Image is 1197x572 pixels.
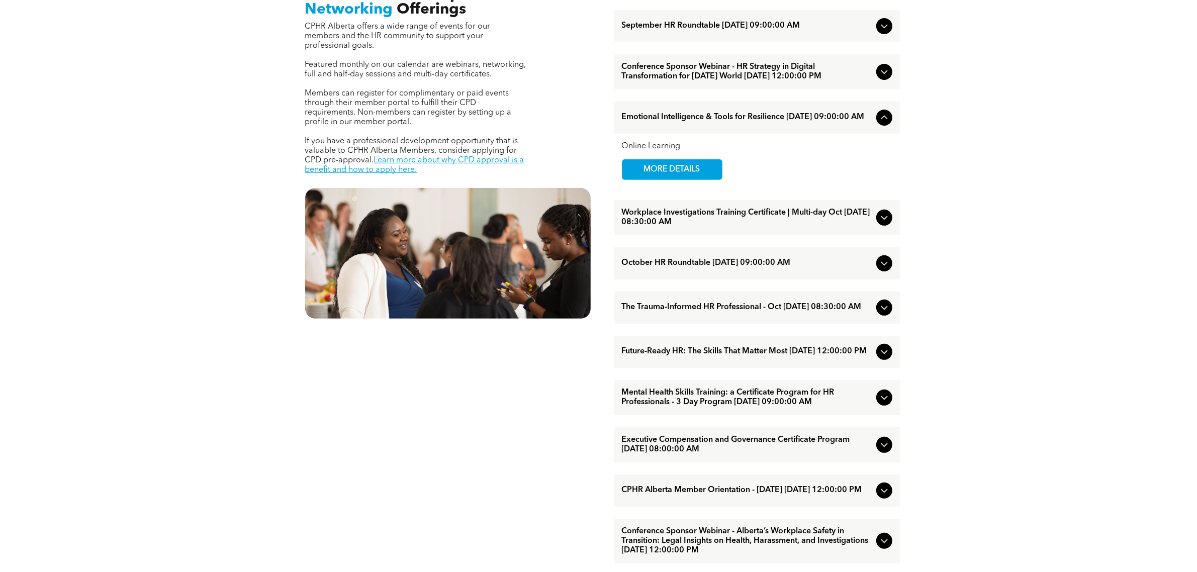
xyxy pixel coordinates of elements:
span: Conference Sponsor Webinar - Alberta’s Workplace Safety in Transition: Legal Insights on Health, ... [622,527,872,555]
span: CPHR Alberta offers a wide range of events for our members and the HR community to support your p... [305,23,491,50]
div: Online Learning [622,142,892,151]
span: The Trauma-Informed HR Professional - Oct [DATE] 08:30:00 AM [622,303,872,312]
span: Emotional Intelligence & Tools for Resilience [DATE] 09:00:00 AM [622,113,872,122]
span: Members can register for complimentary or paid events through their member portal to fulfill thei... [305,89,512,126]
a: MORE DETAILS [622,159,722,180]
span: CPHR Alberta Member Orientation - [DATE] [DATE] 12:00:00 PM [622,486,872,495]
span: Workplace Investigations Training Certificate | Multi-day Oct [DATE] 08:30:00 AM [622,208,872,227]
span: Networking [305,2,393,17]
span: MORE DETAILS [632,160,712,179]
span: Conference Sponsor Webinar - HR Strategy in Digital Transformation for [DATE] World [DATE] 12:00:... [622,62,872,81]
span: Mental Health Skills Training: a Certificate Program for HR Professionals - 3 Day Program [DATE] ... [622,388,872,407]
span: Executive Compensation and Governance Certificate Program [DATE] 08:00:00 AM [622,435,872,454]
span: September HR Roundtable [DATE] 09:00:00 AM [622,21,872,31]
span: Featured monthly on our calendar are webinars, networking, full and half-day sessions and multi-d... [305,61,526,78]
span: If you have a professional development opportunity that is valuable to CPHR Alberta Members, cons... [305,137,518,164]
a: Learn more about why CPD approval is a benefit and how to apply here. [305,156,524,174]
span: Offerings [397,2,467,17]
span: October HR Roundtable [DATE] 09:00:00 AM [622,258,872,268]
span: Future-Ready HR: The Skills That Matter Most [DATE] 12:00:00 PM [622,347,872,356]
